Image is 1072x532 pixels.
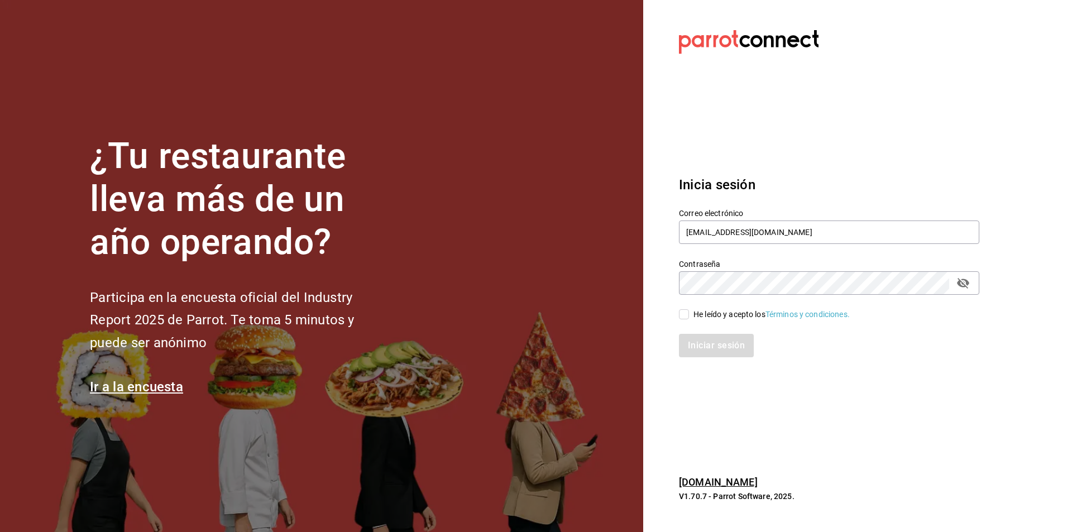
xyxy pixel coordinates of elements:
a: [DOMAIN_NAME] [679,476,758,488]
h3: Inicia sesión [679,175,979,195]
a: Términos y condiciones. [765,310,850,319]
div: He leído y acepto los [693,309,850,320]
input: Ingresa tu correo electrónico [679,221,979,244]
h2: Participa en la encuesta oficial del Industry Report 2025 de Parrot. Te toma 5 minutos y puede se... [90,286,391,354]
p: V1.70.7 - Parrot Software, 2025. [679,491,979,502]
h1: ¿Tu restaurante lleva más de un año operando? [90,135,391,263]
label: Contraseña [679,260,979,268]
label: Correo electrónico [679,209,979,217]
a: Ir a la encuesta [90,379,183,395]
button: passwordField [954,274,973,293]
